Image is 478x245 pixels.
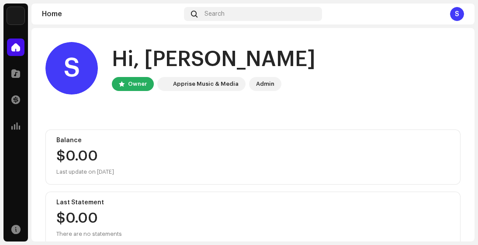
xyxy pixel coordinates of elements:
[56,137,450,144] div: Balance
[7,7,24,24] img: 1c16f3de-5afb-4452-805d-3f3454e20b1b
[256,79,274,89] div: Admin
[128,79,147,89] div: Owner
[159,79,170,89] img: 1c16f3de-5afb-4452-805d-3f3454e20b1b
[45,129,461,185] re-o-card-value: Balance
[42,10,180,17] div: Home
[112,45,315,73] div: Hi, [PERSON_NAME]
[56,229,122,239] div: There are no statements
[56,199,450,206] div: Last Statement
[173,79,239,89] div: Apprise Music & Media
[450,7,464,21] div: S
[204,10,225,17] span: Search
[56,167,450,177] div: Last update on [DATE]
[45,42,98,94] div: S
